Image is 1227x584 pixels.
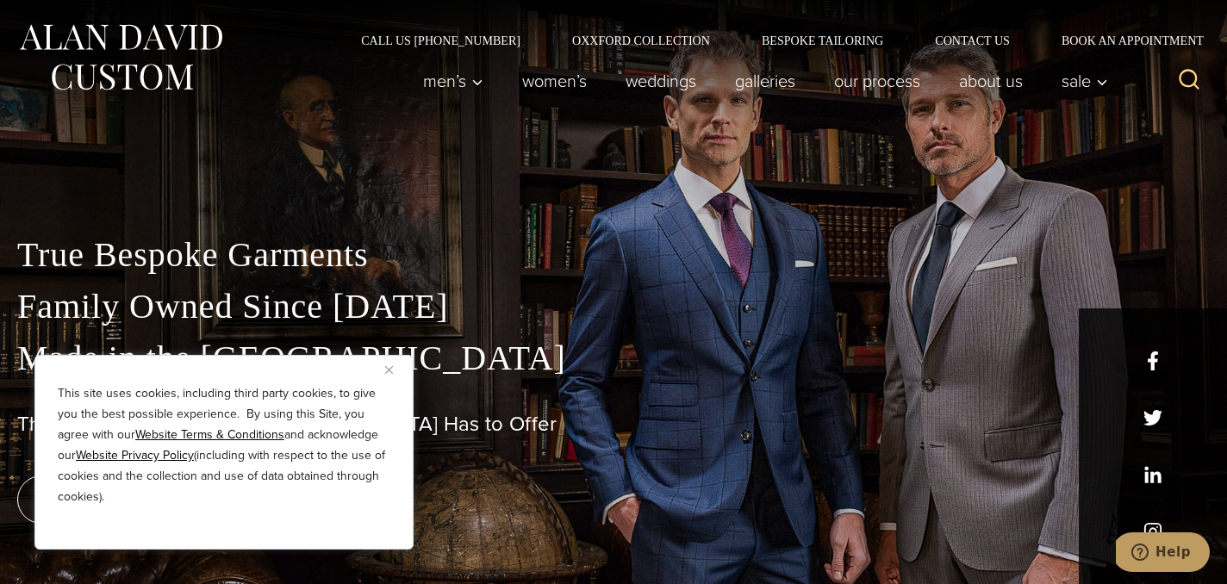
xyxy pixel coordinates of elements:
[17,475,258,524] a: book an appointment
[404,64,1118,98] nav: Primary Navigation
[17,19,224,96] img: Alan David Custom
[335,34,1210,47] nav: Secondary Navigation
[1116,532,1210,575] iframe: Opens a widget where you can chat to one of our agents
[1168,60,1210,102] button: View Search Form
[76,446,194,464] a: Website Privacy Policy
[546,34,736,47] a: Oxxford Collection
[17,412,1210,437] h1: The Best Custom Suits [GEOGRAPHIC_DATA] Has to Offer
[815,64,940,98] a: Our Process
[716,64,815,98] a: Galleries
[335,34,546,47] a: Call Us [PHONE_NUMBER]
[1036,34,1210,47] a: Book an Appointment
[1043,64,1118,98] button: Sale sub menu toggle
[503,64,607,98] a: Women’s
[404,64,503,98] button: Men’s sub menu toggle
[909,34,1036,47] a: Contact Us
[385,366,393,374] img: Close
[17,229,1210,384] p: True Bespoke Garments Family Owned Since [DATE] Made in the [GEOGRAPHIC_DATA]
[736,34,909,47] a: Bespoke Tailoring
[135,426,284,444] a: Website Terms & Conditions
[940,64,1043,98] a: About Us
[58,383,390,507] p: This site uses cookies, including third party cookies, to give you the best possible experience. ...
[607,64,716,98] a: weddings
[385,359,406,380] button: Close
